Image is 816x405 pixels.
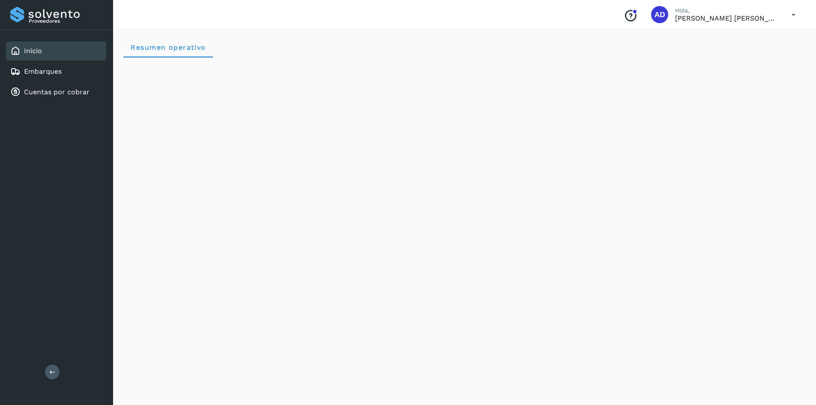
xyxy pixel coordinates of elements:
p: Proveedores [29,18,103,24]
a: Embarques [24,67,62,75]
div: Inicio [6,42,106,60]
p: ALMA DELIA CASTAÑEDA MERCADO [675,14,778,22]
a: Inicio [24,47,42,55]
a: Cuentas por cobrar [24,88,90,96]
div: Embarques [6,62,106,81]
span: Resumen operativo [130,43,206,51]
p: Hola, [675,7,778,14]
div: Cuentas por cobrar [6,83,106,102]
